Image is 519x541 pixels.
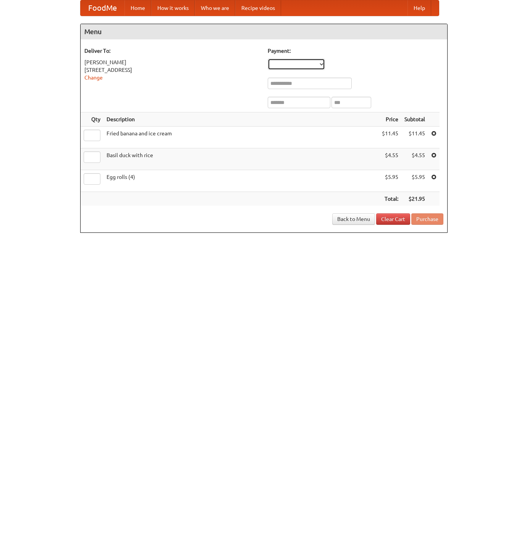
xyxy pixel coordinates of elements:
[401,192,428,206] th: $21.95
[81,24,447,39] h4: Menu
[103,148,379,170] td: Basil duck with rice
[151,0,195,16] a: How it works
[411,213,443,225] button: Purchase
[103,112,379,127] th: Description
[401,127,428,148] td: $11.45
[103,170,379,192] td: Egg rolls (4)
[84,66,260,74] div: [STREET_ADDRESS]
[401,112,428,127] th: Subtotal
[81,0,124,16] a: FoodMe
[84,47,260,55] h5: Deliver To:
[268,47,443,55] h5: Payment:
[81,112,103,127] th: Qty
[379,148,401,170] td: $4.55
[407,0,431,16] a: Help
[379,127,401,148] td: $11.45
[103,127,379,148] td: Fried banana and ice cream
[84,75,103,81] a: Change
[124,0,151,16] a: Home
[379,170,401,192] td: $5.95
[379,192,401,206] th: Total:
[235,0,281,16] a: Recipe videos
[401,170,428,192] td: $5.95
[401,148,428,170] td: $4.55
[84,58,260,66] div: [PERSON_NAME]
[195,0,235,16] a: Who we are
[332,213,375,225] a: Back to Menu
[376,213,410,225] a: Clear Cart
[379,112,401,127] th: Price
